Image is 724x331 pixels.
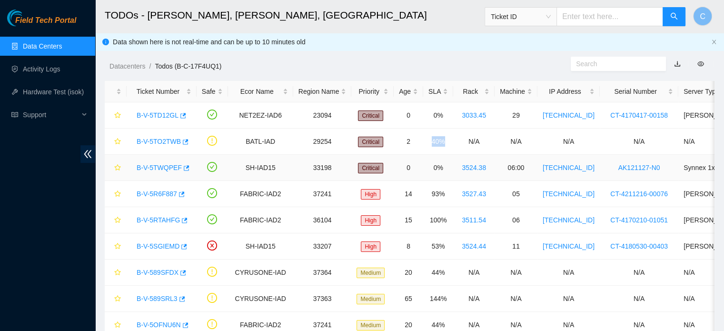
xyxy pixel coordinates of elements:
[495,181,537,207] td: 05
[110,239,121,254] button: star
[228,102,293,129] td: NET2EZ-IAD6
[80,145,95,163] span: double-left
[462,190,486,198] a: 3527.43
[228,207,293,233] td: FABRIC-IAD2
[495,260,537,286] td: N/A
[357,320,385,331] span: Medium
[207,319,217,329] span: exclamation-circle
[207,214,217,224] span: check-circle
[610,111,668,119] a: CT-4170417-00158
[697,60,704,67] span: eye
[667,56,688,71] button: download
[114,217,121,224] span: star
[394,129,423,155] td: 2
[537,286,600,312] td: N/A
[495,129,537,155] td: N/A
[114,164,121,172] span: star
[114,269,121,277] span: star
[228,260,293,286] td: CYRUSONE-IAD
[423,129,453,155] td: 40%
[137,216,180,224] a: B-V-5RTAHFG
[495,207,537,233] td: 06
[453,286,495,312] td: N/A
[618,164,660,171] a: AK121127-N0
[110,108,121,123] button: star
[23,42,62,50] a: Data Centers
[137,321,181,329] a: B-V-5OFNU6N
[462,164,486,171] a: 3524.38
[711,39,717,45] button: close
[155,62,221,70] a: Todos (B-C-17F4UQ1)
[7,10,48,26] img: Akamai Technologies
[610,216,668,224] a: CT-4170210-01051
[543,216,595,224] a: [TECHNICAL_ID]
[495,155,537,181] td: 06:00
[207,267,217,277] span: exclamation-circle
[423,286,453,312] td: 144%
[110,186,121,201] button: star
[137,190,177,198] a: B-V-5R6F887
[423,181,453,207] td: 93%
[495,233,537,260] td: 11
[556,7,663,26] input: Enter text here...
[361,215,380,226] span: High
[491,10,551,24] span: Ticket ID
[23,105,79,124] span: Support
[149,62,151,70] span: /
[610,190,668,198] a: CT-4211216-00076
[137,111,179,119] a: B-V-5TD12GL
[610,242,668,250] a: CT-4180530-00403
[423,260,453,286] td: 44%
[207,136,217,146] span: exclamation-circle
[537,129,600,155] td: N/A
[600,260,678,286] td: N/A
[670,12,678,21] span: search
[394,155,423,181] td: 0
[137,269,179,276] a: B-V-589SFDX
[137,295,178,302] a: B-V-589SRL3
[207,162,217,172] span: check-circle
[110,291,121,306] button: star
[453,129,495,155] td: N/A
[228,181,293,207] td: FABRIC-IAD2
[423,207,453,233] td: 100%
[462,216,486,224] a: 3511.54
[110,212,121,228] button: star
[114,321,121,329] span: star
[693,7,712,26] button: C
[109,62,145,70] a: Datacenters
[228,155,293,181] td: SH-IAD15
[15,16,76,25] span: Field Tech Portal
[358,137,383,147] span: Critical
[7,17,76,30] a: Akamai TechnologiesField Tech Portal
[114,295,121,303] span: star
[543,190,595,198] a: [TECHNICAL_ID]
[600,286,678,312] td: N/A
[293,102,352,129] td: 23094
[114,243,121,251] span: star
[228,286,293,312] td: CYRUSONE-IAD
[423,155,453,181] td: 0%
[361,241,380,252] span: High
[700,10,705,22] span: C
[663,7,685,26] button: search
[23,88,84,96] a: Hardware Test (isok)
[394,207,423,233] td: 15
[394,102,423,129] td: 0
[293,286,352,312] td: 37363
[576,59,653,69] input: Search
[23,65,60,73] a: Activity Logs
[394,181,423,207] td: 14
[495,102,537,129] td: 29
[207,110,217,120] span: check-circle
[293,233,352,260] td: 33207
[543,242,595,250] a: [TECHNICAL_ID]
[110,160,121,175] button: star
[137,138,181,145] a: B-V-5TO2TWB
[358,110,383,121] span: Critical
[207,188,217,198] span: check-circle
[357,268,385,278] span: Medium
[114,112,121,120] span: star
[207,241,217,251] span: close-circle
